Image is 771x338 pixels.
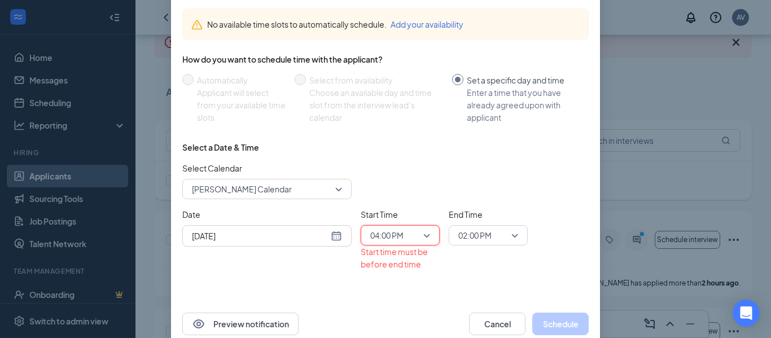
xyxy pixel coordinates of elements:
[197,74,286,86] div: Automatically
[207,18,580,30] div: No available time slots to automatically schedule.
[192,317,205,331] svg: Eye
[532,313,589,335] button: Schedule
[182,142,259,153] div: Select a Date & Time
[182,208,352,221] span: Date
[192,230,328,242] input: Sep 17, 2025
[309,74,443,86] div: Select from availability
[733,300,760,327] div: Open Intercom Messenger
[469,313,525,335] button: Cancel
[192,181,292,197] span: [PERSON_NAME] Calendar
[361,208,440,221] span: Start Time
[191,19,203,30] svg: Warning
[182,162,352,174] span: Select Calendar
[458,227,492,244] span: 02:00 PM
[309,86,443,124] div: Choose an available day and time slot from the interview lead’s calendar
[182,54,589,65] div: How do you want to schedule time with the applicant?
[467,74,580,86] div: Set a specific day and time
[370,227,404,244] span: 04:00 PM
[449,208,528,221] span: End Time
[197,86,286,124] div: Applicant will select from your available time slots
[467,86,580,124] div: Enter a time that you have already agreed upon with applicant
[182,313,299,335] button: EyePreview notification
[361,245,440,270] div: Start time must be before end time
[391,18,463,30] button: Add your availability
